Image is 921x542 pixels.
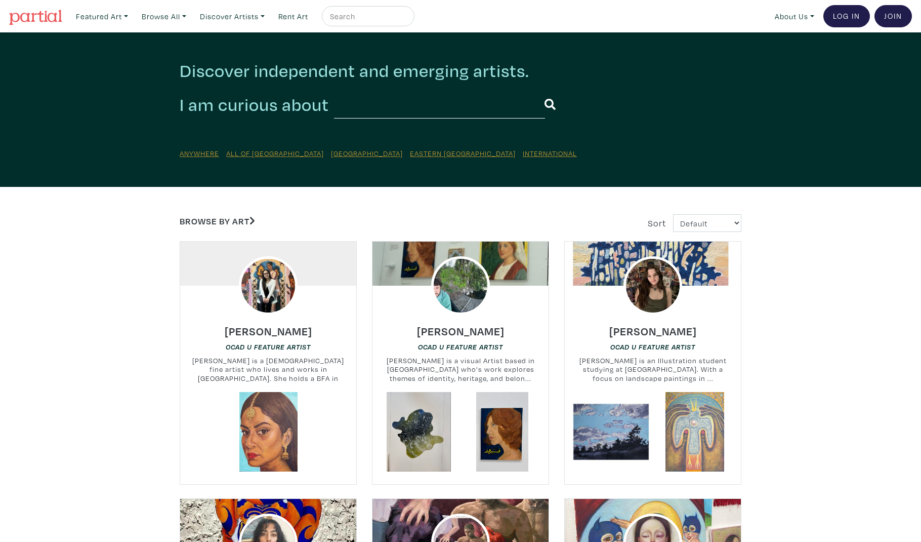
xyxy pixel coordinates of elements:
small: [PERSON_NAME] is a [DEMOGRAPHIC_DATA] fine artist who lives and works in [GEOGRAPHIC_DATA]. She h... [180,356,356,383]
a: OCAD U Feature Artist [610,342,695,352]
a: OCAD U Feature Artist [226,342,311,352]
a: OCAD U Feature Artist [418,342,503,352]
a: Rent Art [274,6,313,27]
a: Eastern [GEOGRAPHIC_DATA] [410,148,516,158]
em: OCAD U Feature Artist [610,343,695,351]
a: Browse All [137,6,191,27]
small: [PERSON_NAME] is an Illustration student studying at [GEOGRAPHIC_DATA]. With a focus on landscape... [565,356,741,383]
h6: [PERSON_NAME] [417,324,505,338]
small: [PERSON_NAME] is a visual Artist based in [GEOGRAPHIC_DATA] who's work explores themes of identit... [372,356,549,383]
h6: [PERSON_NAME] [609,324,697,338]
img: phpThumb.php [239,256,298,315]
a: [PERSON_NAME] [225,322,312,333]
a: About Us [770,6,819,27]
a: International [523,148,577,158]
a: Browse by Art [180,215,255,227]
a: Log In [823,5,870,27]
a: Discover Artists [195,6,269,27]
h2: Discover independent and emerging artists. [180,60,741,82]
img: phpThumb.php [623,256,682,315]
span: Sort [648,217,666,229]
em: OCAD U Feature Artist [418,343,503,351]
input: Search [329,10,405,23]
a: [PERSON_NAME] [417,322,505,333]
a: All of [GEOGRAPHIC_DATA] [226,148,324,158]
a: [PERSON_NAME] [609,322,697,333]
a: Featured Art [71,6,133,27]
h2: I am curious about [180,94,329,116]
h6: [PERSON_NAME] [225,324,312,338]
em: OCAD U Feature Artist [226,343,311,351]
a: [GEOGRAPHIC_DATA] [331,148,403,158]
a: Join [874,5,912,27]
a: Anywhere [180,148,219,158]
img: phpThumb.php [431,256,490,315]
